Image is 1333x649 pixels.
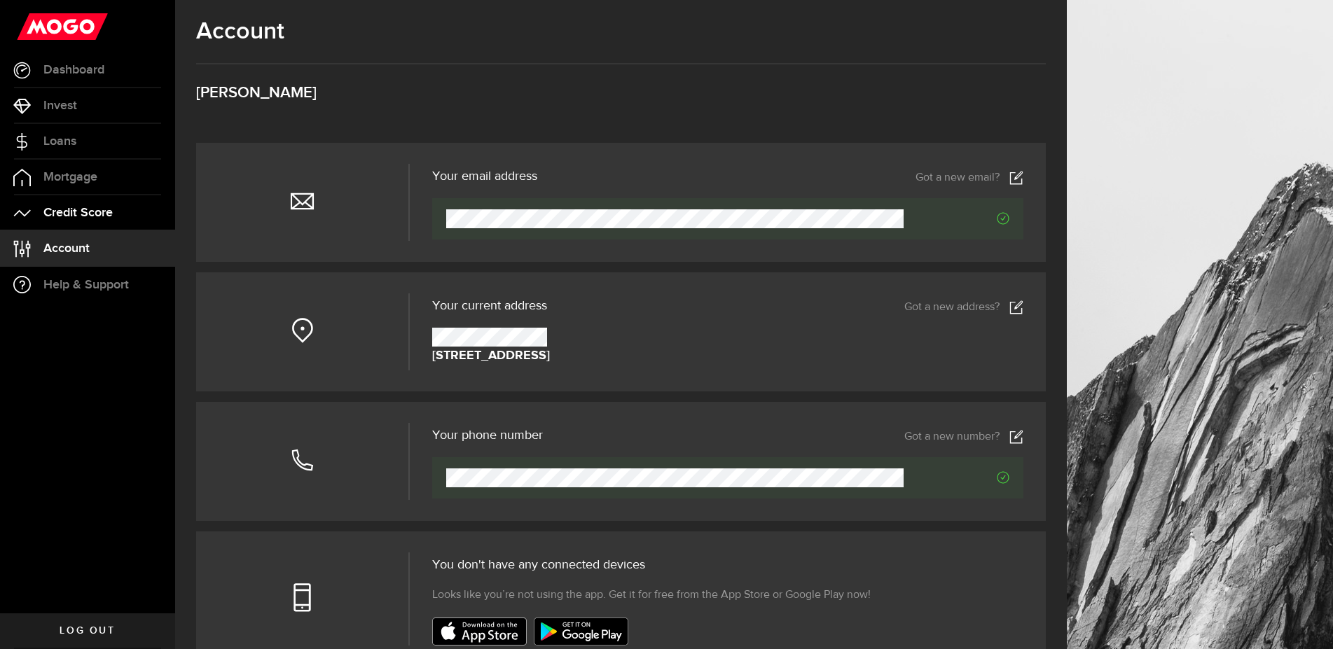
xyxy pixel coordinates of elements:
[432,347,550,365] strong: [STREET_ADDRESS]
[43,242,90,255] span: Account
[43,207,113,219] span: Credit Score
[432,617,527,645] img: badge-app-store.svg
[432,429,543,442] h3: Your phone number
[11,6,53,48] button: Open LiveChat chat widget
[904,430,1023,444] a: Got a new number?
[43,279,129,291] span: Help & Support
[196,85,1046,101] h3: [PERSON_NAME]
[916,171,1023,185] a: Got a new email?
[43,99,77,112] span: Invest
[432,559,645,571] span: You don't have any connected devices
[60,626,115,636] span: Log out
[43,64,104,76] span: Dashboard
[432,170,537,183] h3: Your email address
[43,135,76,148] span: Loans
[534,617,628,645] img: badge-google-play.svg
[432,300,547,312] span: Your current address
[904,212,1009,225] span: Verified
[43,171,97,183] span: Mortgage
[196,18,1046,46] h1: Account
[904,471,1009,484] span: Verified
[432,587,871,603] span: Looks like you’re not using the app. Get it for free from the App Store or Google Play now!
[904,300,1023,314] a: Got a new address?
